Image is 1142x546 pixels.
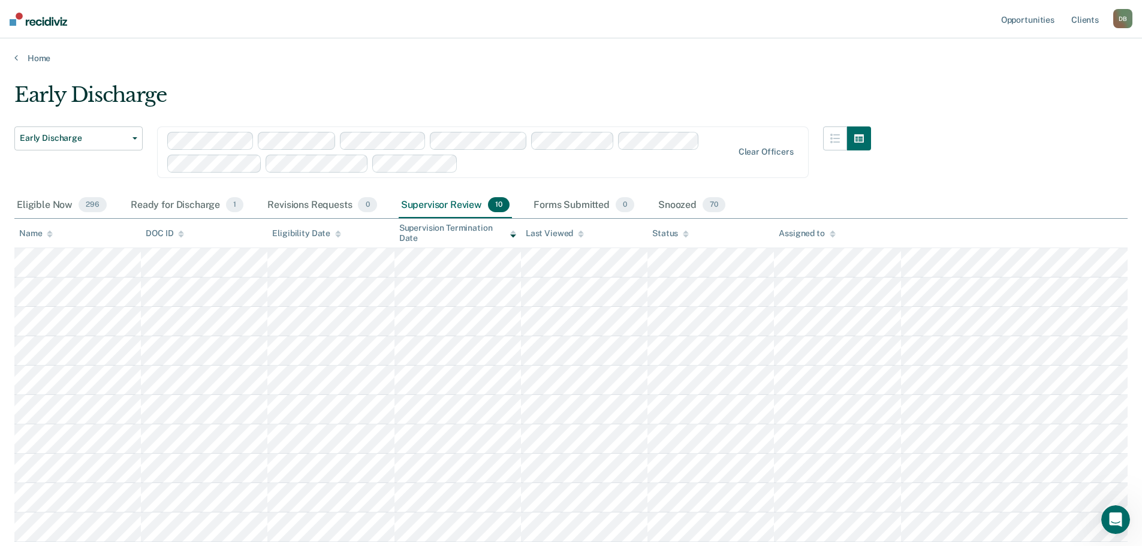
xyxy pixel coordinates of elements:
[652,228,689,239] div: Status
[1101,505,1130,534] iframe: Intercom live chat
[265,192,379,219] div: Revisions Requests0
[272,228,341,239] div: Eligibility Date
[656,192,728,219] div: Snoozed70
[20,133,128,143] span: Early Discharge
[14,53,1128,64] a: Home
[19,228,53,239] div: Name
[358,197,376,213] span: 0
[488,197,510,213] span: 10
[526,228,584,239] div: Last Viewed
[399,192,512,219] div: Supervisor Review10
[226,197,243,213] span: 1
[14,83,871,117] div: Early Discharge
[14,192,109,219] div: Eligible Now296
[128,192,246,219] div: Ready for Discharge1
[703,197,725,213] span: 70
[14,126,143,150] button: Early Discharge
[79,197,107,213] span: 296
[146,228,184,239] div: DOC ID
[616,197,634,213] span: 0
[1113,9,1132,28] div: D B
[739,147,794,157] div: Clear officers
[779,228,835,239] div: Assigned to
[399,223,516,243] div: Supervision Termination Date
[1113,9,1132,28] button: DB
[531,192,637,219] div: Forms Submitted0
[10,13,67,26] img: Recidiviz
